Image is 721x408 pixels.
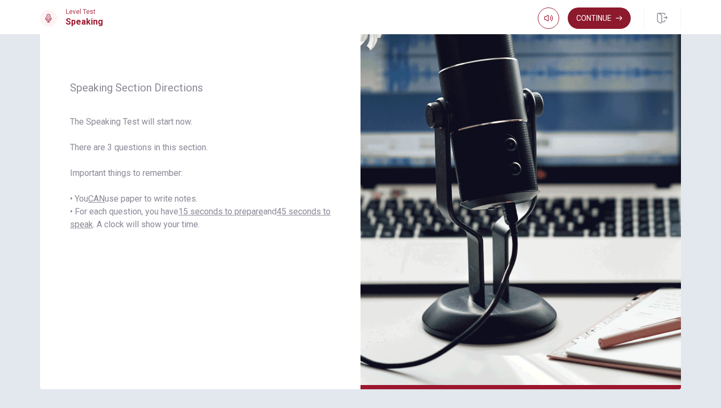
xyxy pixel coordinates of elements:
button: Continue [568,7,631,29]
u: 15 seconds to prepare [178,206,263,217]
span: The Speaking Test will start now. There are 3 questions in this section. Important things to reme... [70,116,331,231]
u: CAN [88,194,105,204]
span: Level Test [66,8,103,16]
h1: Speaking [66,16,103,28]
span: Speaking Section Directions [70,81,331,94]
